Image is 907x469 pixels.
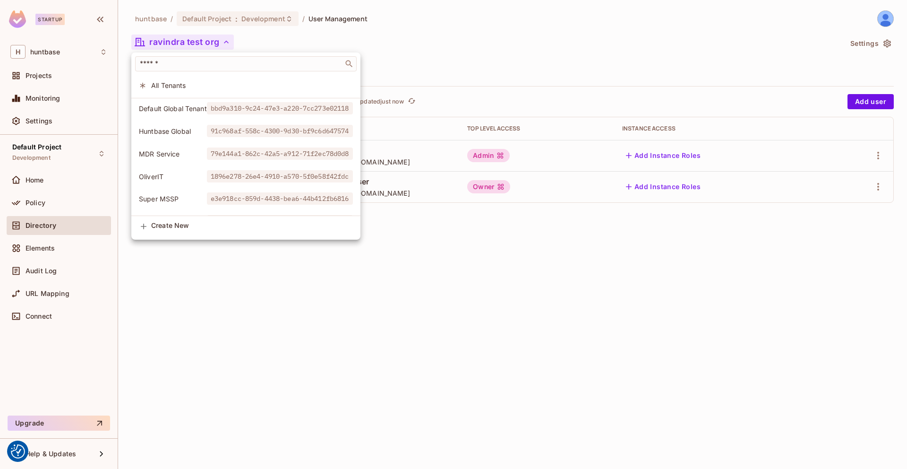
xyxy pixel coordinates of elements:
[131,144,360,164] div: Show only users with a role in this tenant: MDR Service
[139,104,207,113] span: Default Global Tenant
[151,81,353,90] span: All Tenants
[207,170,353,182] span: 1896e278-26e4-4910-a570-5f0e58f42fdc
[139,172,207,181] span: OliverIT
[131,98,360,119] div: Show only users with a role in this tenant: Default Global Tenant
[139,194,207,203] span: Super MSSP
[151,222,353,229] span: Create New
[131,166,360,187] div: Show only users with a role in this tenant: OliverIT
[11,444,25,459] img: Revisit consent button
[11,444,25,459] button: Consent Preferences
[207,102,353,114] span: bbd9a310-9c24-47e3-a220-7cc273e02118
[207,215,353,227] span: ad597553-14fc-4187-b0a3-8373f7e7f7dd
[131,211,360,232] div: Show only users with a role in this tenant: Test
[207,125,353,137] span: 91c968af-558c-4300-9d30-bf9c6d647574
[207,192,353,205] span: e3e918cc-859d-4438-bea6-44b412fb6816
[207,148,353,160] span: 79e144a1-862c-42a5-a912-71f2ec78d0d8
[139,127,207,136] span: Huntbase Global
[131,189,360,209] div: Show only users with a role in this tenant: Super MSSP
[131,121,360,141] div: Show only users with a role in this tenant: Huntbase Global
[139,149,207,158] span: MDR Service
